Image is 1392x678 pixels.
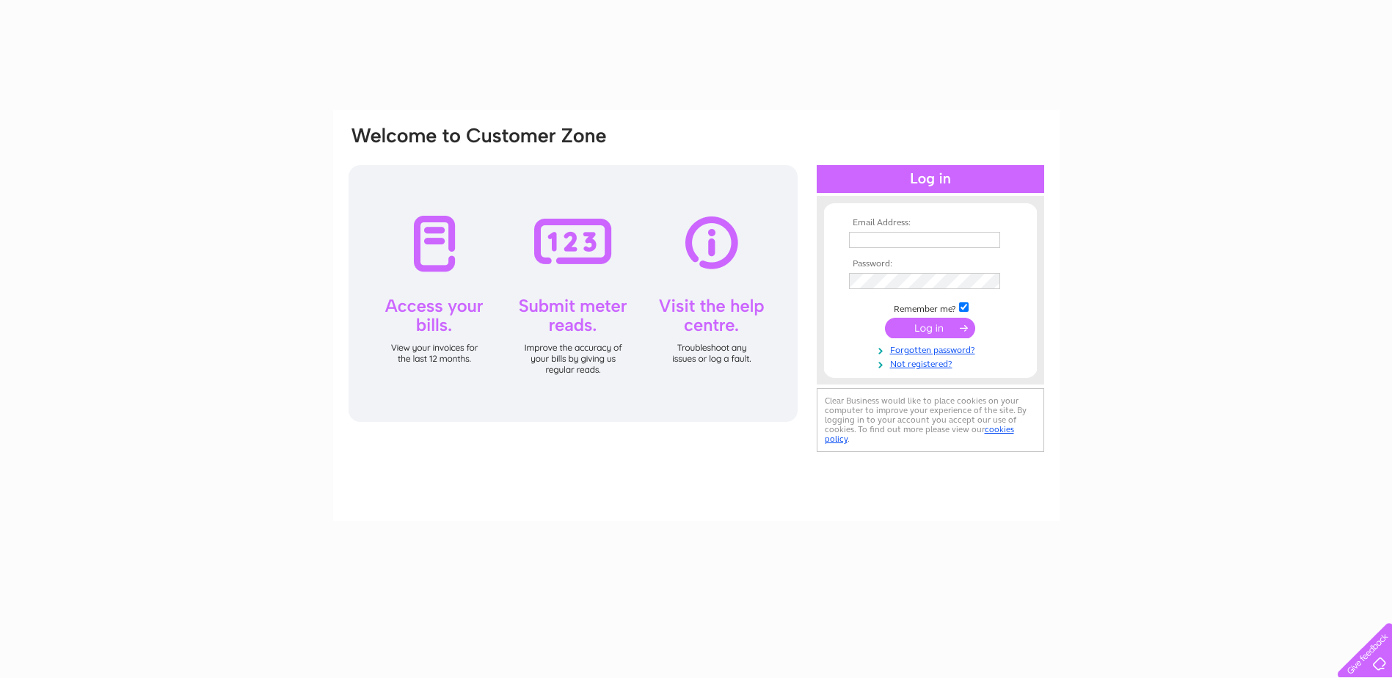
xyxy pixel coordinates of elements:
[845,218,1016,228] th: Email Address:
[845,300,1016,315] td: Remember me?
[849,356,1016,370] a: Not registered?
[817,388,1044,452] div: Clear Business would like to place cookies on your computer to improve your experience of the sit...
[825,424,1014,444] a: cookies policy
[845,259,1016,269] th: Password:
[885,318,975,338] input: Submit
[849,342,1016,356] a: Forgotten password?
